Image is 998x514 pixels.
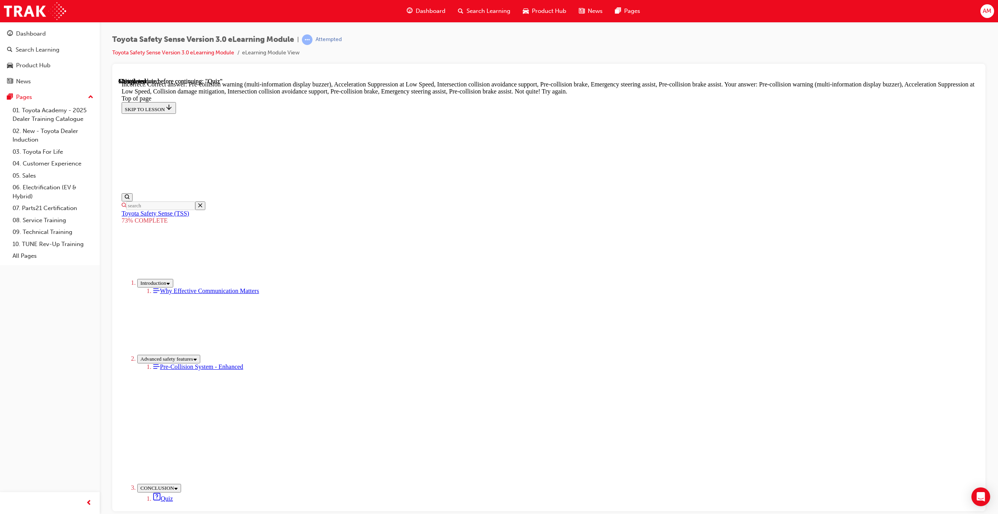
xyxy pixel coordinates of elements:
[416,7,445,16] span: Dashboard
[971,487,990,506] div: Open Intercom Messenger
[8,124,77,132] input: Search
[3,90,97,104] button: Pages
[9,214,97,226] a: 08. Service Training
[615,6,621,16] span: pages-icon
[7,31,13,38] span: guage-icon
[579,6,585,16] span: news-icon
[407,6,413,16] span: guage-icon
[9,226,97,238] a: 09. Technical Training
[6,29,54,34] span: SKIP TO LESSON
[532,7,566,16] span: Product Hub
[316,36,342,43] div: Attempted
[16,77,31,86] div: News
[3,36,858,476] nav: Navigation menu
[9,125,97,146] a: 02. New - Toyota Dealer Induction
[983,7,991,16] span: AM
[452,3,517,19] a: search-iconSearch Learning
[9,104,97,125] a: 01. Toyota Academy - 2025 Dealer Training Catalogue
[9,146,97,158] a: 03. Toyota For Life
[19,406,63,415] button: Toggle section: CONCLUSION
[19,201,55,210] button: Toggle section: Introduction
[9,170,97,182] a: 05. Sales
[3,25,97,90] button: DashboardSearch LearningProduct HubNews
[88,92,93,102] span: up-icon
[467,7,510,16] span: Search Learning
[3,27,97,41] a: Dashboard
[19,277,82,286] button: Toggle section: Advanced safety features
[16,61,50,70] div: Product Hub
[242,49,300,58] li: eLearning Module View
[458,6,463,16] span: search-icon
[302,34,312,45] span: learningRecordVerb_ATTEMPT-icon
[86,498,92,508] span: prev-icon
[523,6,529,16] span: car-icon
[588,7,603,16] span: News
[3,58,97,73] a: Product Hub
[3,43,97,57] a: Search Learning
[980,4,994,18] button: AM
[112,49,234,56] a: Toyota Safety Sense Version 3.0 eLearning Module
[9,250,97,262] a: All Pages
[7,47,13,54] span: search-icon
[9,202,97,214] a: 07. Parts21 Certification
[9,158,97,170] a: 04. Customer Experience
[9,182,97,202] a: 06. Electrification (EV & Hybrid)
[22,202,48,208] span: Introduction
[7,78,13,85] span: news-icon
[3,17,858,24] div: Top of page
[3,74,97,89] a: News
[16,29,46,38] div: Dashboard
[16,45,59,54] div: Search Learning
[9,238,97,250] a: 10. TUNE Rev-Up Training
[7,62,13,69] span: car-icon
[573,3,609,19] a: news-iconNews
[3,201,858,476] section: Course Outline
[517,3,573,19] a: car-iconProduct Hub
[400,3,452,19] a: guage-iconDashboard
[112,35,294,44] span: Toyota Safety Sense Version 3.0 eLearning Module
[3,115,14,124] button: Show search bar
[3,24,57,36] button: SKIP TO LESSON
[77,124,87,132] button: Close the search form
[22,278,75,284] span: Advanced safety features
[4,2,66,20] img: Trak
[3,132,71,139] a: Toyota Safety Sense (TSS)
[3,3,858,17] div: Incorrect. Correct answer: Pre-collision warning (multi-information display buzzer), Acceleration...
[7,94,13,101] span: pages-icon
[297,35,299,44] span: |
[22,407,56,413] span: CONCLUSION
[624,7,640,16] span: Pages
[609,3,646,19] a: pages-iconPages
[16,93,32,102] div: Pages
[3,139,858,146] div: 73% COMPLETE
